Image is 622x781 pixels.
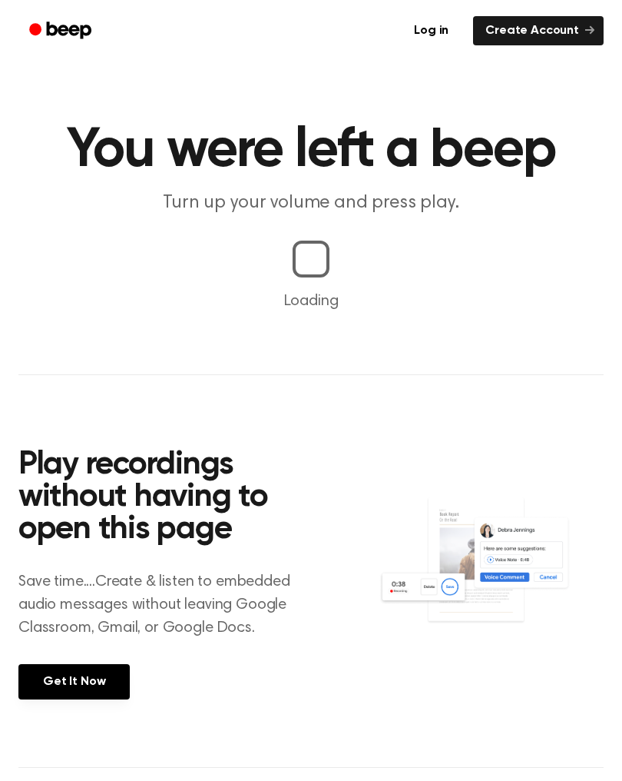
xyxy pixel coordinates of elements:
[18,16,105,46] a: Beep
[18,191,604,216] p: Turn up your volume and press play.
[379,497,604,646] img: Voice Comments on Docs and Recording Widget
[473,16,604,45] a: Create Account
[399,13,464,48] a: Log in
[18,570,317,640] p: Save time....Create & listen to embedded audio messages without leaving Google Classroom, Gmail, ...
[18,290,604,313] p: Loading
[18,664,130,700] a: Get It Now
[18,123,604,178] h1: You were left a beep
[18,449,317,546] h2: Play recordings without having to open this page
